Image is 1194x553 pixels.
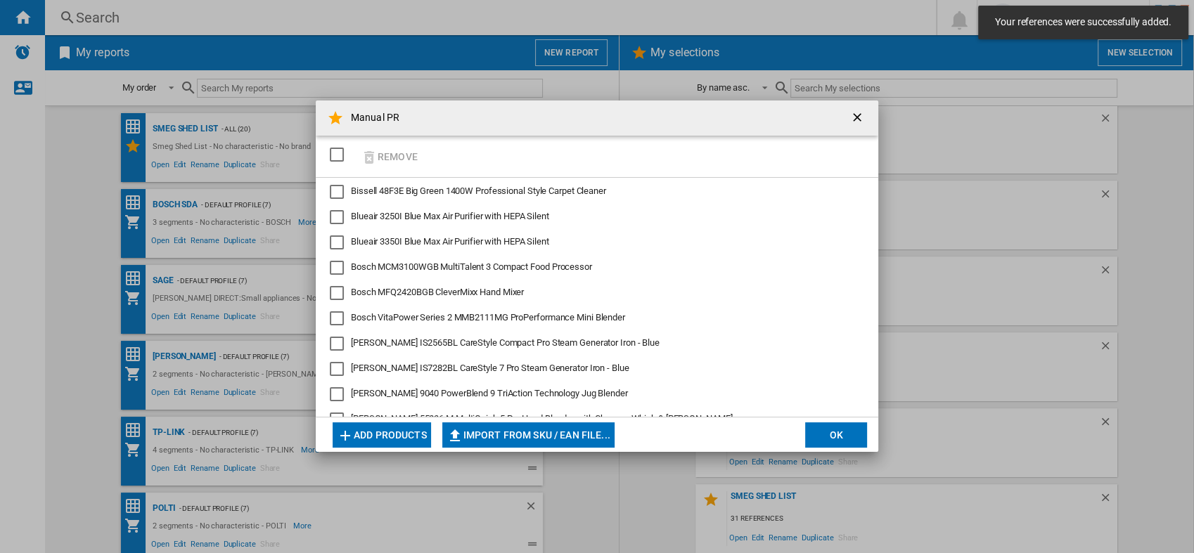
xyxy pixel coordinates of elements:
h4: Manual PR [344,111,399,125]
span: Blueair 3350I Blue Max Air Purifier with HEPA Silent [351,236,549,247]
button: getI18NText('BUTTONS.CLOSE_DIALOG') [845,104,873,132]
md-checkbox: Blueair 3250I Blue Max Air Purifier with HEPA Silent [330,210,853,224]
md-checkbox: Bosch VitaPower Series 2 MMB2111MG ProPerformance Mini Blender [330,311,853,325]
md-checkbox: Braun MQ 55236 M MultiQuick 5 Pro Hand Blender with Chopper, Whisk & Beaker [330,412,853,427]
md-checkbox: Braun IS7282BL CareStyle 7 Pro Steam Generator Iron - Blue [330,362,853,376]
button: Import from SKU / EAN file... [442,422,615,448]
md-checkbox: Bissell 48F3E Big Green 1400W Professional Style Carpet Cleaner [330,185,853,199]
button: Add products [333,422,431,448]
md-checkbox: Bosch MFQ2420BGB CleverMixx Hand Mixer [330,286,853,300]
span: [PERSON_NAME] IS2565BL CareStyle Compact Pro Steam Generator Iron - Blue [351,337,660,348]
md-checkbox: Braun JB 9040 PowerBlend 9 TriAction Technology Jug Blender [330,387,853,401]
ng-md-icon: getI18NText('BUTTONS.CLOSE_DIALOG') [850,110,867,127]
md-checkbox: Bosch MCM3100WGB MultiTalent 3 Compact Food Processor [330,261,853,275]
span: [PERSON_NAME] 55236 M MultiQuick 5 Pro Hand Blender with Chopper, Whisk & [PERSON_NAME] [351,413,732,424]
span: Bissell 48F3E Big Green 1400W Professional Style Carpet Cleaner [351,186,606,196]
md-checkbox: Blueair 3350I Blue Max Air Purifier with HEPA Silent [330,235,853,249]
md-checkbox: SELECTIONS.EDITION_POPUP.SELECT_DESELECT [330,143,351,166]
span: [PERSON_NAME] 9040 PowerBlend 9 TriAction Technology Jug Blender [351,388,628,398]
md-checkbox: Braun IS2565BL CareStyle Compact Pro Steam Generator Iron - Blue [330,337,853,351]
span: [PERSON_NAME] IS7282BL CareStyle 7 Pro Steam Generator Iron - Blue [351,363,629,373]
span: Bosch VitaPower Series 2 MMB2111MG ProPerformance Mini Blender [351,312,625,323]
span: Bosch MFQ2420BGB CleverMixx Hand Mixer [351,287,524,297]
button: OK [805,422,867,448]
span: Your references were successfully added. [991,15,1176,30]
span: Blueair 3250I Blue Max Air Purifier with HEPA Silent [351,211,549,221]
span: Bosch MCM3100WGB MultiTalent 3 Compact Food Processor [351,261,592,272]
button: Remove [357,140,422,173]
